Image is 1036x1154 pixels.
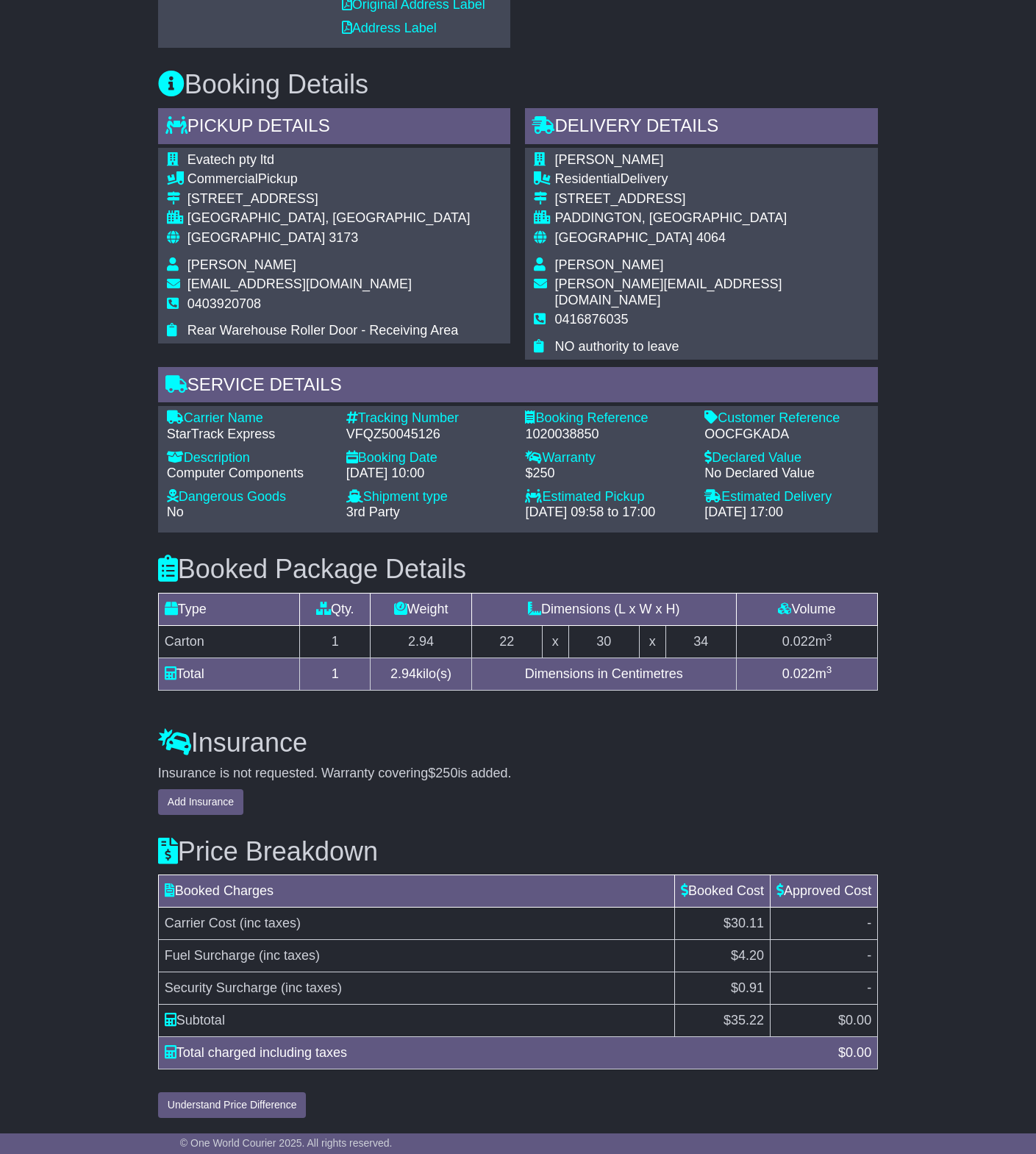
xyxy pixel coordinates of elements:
span: $30.11 [724,916,764,930]
td: 30 [568,625,639,658]
td: Carton [158,625,299,658]
span: Residential [554,171,620,186]
td: Qty. [300,593,371,625]
div: Estimated Delivery [704,489,869,505]
div: [STREET_ADDRESS] [554,191,869,207]
span: 4064 [696,230,726,245]
td: Booked Cost [675,875,771,908]
td: Booked Charges [158,875,674,908]
span: [EMAIL_ADDRESS][DOMAIN_NAME] [187,277,412,291]
a: Address Label [342,21,437,35]
span: [PERSON_NAME] [187,257,296,272]
sup: 3 [826,632,832,643]
span: 0.00 [846,1045,871,1060]
button: Understand Price Difference [158,1092,307,1118]
div: Dangerous Goods [167,489,332,505]
span: - [867,980,871,995]
div: PADDINGTON, [GEOGRAPHIC_DATA] [554,210,869,227]
div: Delivery [554,171,869,188]
div: [DATE] 17:00 [704,505,869,521]
td: x [639,625,665,658]
td: 22 [471,625,542,658]
span: 0403920708 [187,296,261,311]
div: Estimated Pickup [525,489,690,505]
td: 1 [300,658,371,690]
span: [PERSON_NAME] [554,152,663,167]
td: x [542,625,568,658]
td: Type [158,593,299,625]
span: (inc taxes) [240,916,301,930]
div: Booking Reference [525,410,690,427]
span: Security Surcharge [165,980,277,995]
div: Computer Components [167,466,332,482]
div: Tracking Number [346,410,511,427]
span: © One World Courier 2025. All rights reserved. [180,1137,393,1149]
div: [STREET_ADDRESS] [187,191,471,207]
div: Warranty [525,450,690,466]
div: [DATE] 09:58 to 17:00 [525,505,690,521]
div: Carrier Name [167,410,332,427]
td: 2.94 [371,625,471,658]
h3: Booked Package Details [158,555,878,584]
span: (inc taxes) [281,980,342,995]
div: $ [831,1043,879,1063]
div: Total charged including taxes [157,1043,831,1063]
span: 3rd Party [346,505,400,519]
td: m [736,625,877,658]
td: Approved Cost [771,875,878,908]
td: $ [675,1005,771,1037]
td: Volume [736,593,877,625]
div: [GEOGRAPHIC_DATA], [GEOGRAPHIC_DATA] [187,210,471,227]
div: Booking Date [346,450,511,466]
span: Evatech pty ltd [187,152,274,167]
div: $250 [525,466,690,482]
div: Delivery Details [525,108,878,148]
div: Declared Value [704,450,869,466]
span: 0.022 [782,634,815,649]
span: [PERSON_NAME][EMAIL_ADDRESS][DOMAIN_NAME] [554,277,782,307]
div: No Declared Value [704,466,869,482]
span: 35.22 [731,1013,764,1027]
span: - [867,916,871,930]
span: Fuel Surcharge [165,948,255,963]
span: Carrier Cost [165,916,236,930]
h3: Price Breakdown [158,837,878,866]
span: $0.91 [731,980,764,995]
div: VFQZ50045126 [346,427,511,443]
div: StarTrack Express [167,427,332,443]
td: Subtotal [158,1005,674,1037]
span: NO authority to leave [554,339,679,354]
span: $250 [428,766,457,780]
div: Description [167,450,332,466]
span: 2.94 [390,666,416,681]
span: Rear Warehouse Roller Door - Receiving Area [187,323,459,338]
h3: Booking Details [158,70,878,99]
td: 34 [665,625,736,658]
span: - [867,948,871,963]
span: (inc taxes) [259,948,320,963]
span: [PERSON_NAME] [554,257,663,272]
span: $4.20 [731,948,764,963]
td: 1 [300,625,371,658]
div: Insurance is not requested. Warranty covering is added. [158,766,878,782]
span: [GEOGRAPHIC_DATA] [187,230,325,245]
div: Service Details [158,367,878,407]
div: Customer Reference [704,410,869,427]
td: Weight [371,593,471,625]
span: 0.022 [782,666,815,681]
div: Pickup [187,171,471,188]
span: 0.00 [846,1013,871,1027]
sup: 3 [826,664,832,675]
td: Total [158,658,299,690]
div: OOCFGKADA [704,427,869,443]
button: Add Insurance [158,789,243,815]
span: [GEOGRAPHIC_DATA] [554,230,692,245]
div: 1020038850 [525,427,690,443]
span: 0416876035 [554,312,628,327]
span: 3173 [329,230,358,245]
span: No [167,505,184,519]
td: Dimensions (L x W x H) [471,593,736,625]
td: m [736,658,877,690]
div: Shipment type [346,489,511,505]
span: Commercial [187,171,258,186]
